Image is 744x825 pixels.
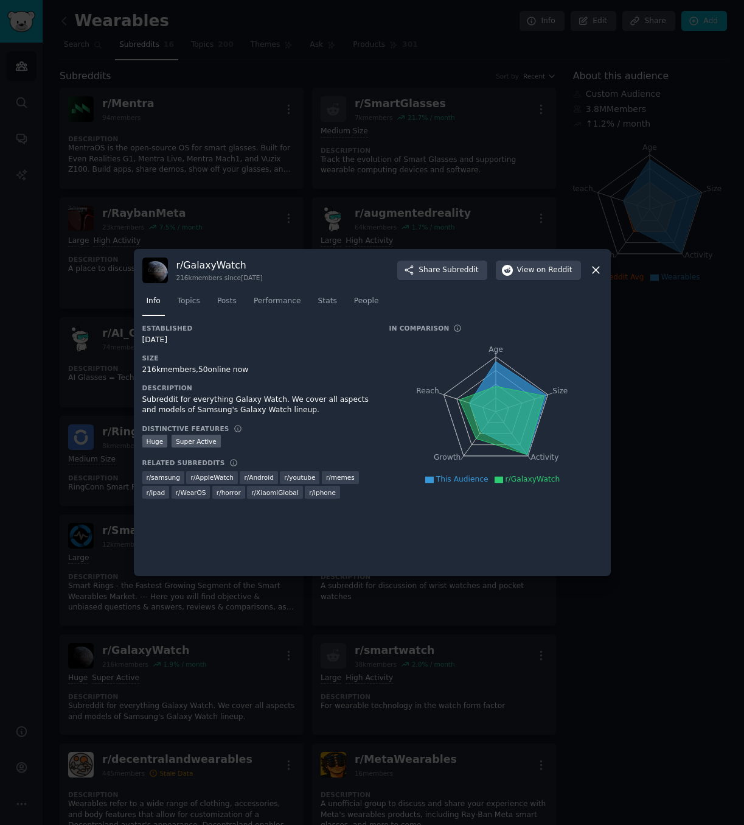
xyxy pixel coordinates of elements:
[284,473,315,482] span: r/ youtube
[244,473,273,482] span: r/ Android
[176,488,206,497] span: r/ WearOS
[142,292,165,317] a: Info
[142,365,372,376] div: 216k members, 50 online now
[397,261,487,280] button: ShareSubreddit
[217,296,237,307] span: Posts
[190,473,233,482] span: r/ AppleWatch
[142,335,372,346] div: [DATE]
[142,435,168,448] div: Huge
[350,292,383,317] a: People
[354,296,379,307] span: People
[147,473,180,482] span: r/ samsung
[326,473,355,482] span: r/ memes
[436,475,488,483] span: This Audience
[249,292,305,317] a: Performance
[142,458,225,467] h3: Related Subreddits
[506,475,560,483] span: r/GalaxyWatch
[389,324,450,332] h3: In Comparison
[488,345,503,354] tspan: Age
[176,259,263,272] h3: r/ GalaxyWatch
[147,296,161,307] span: Info
[517,265,572,276] span: View
[552,386,568,395] tspan: Size
[142,424,229,433] h3: Distinctive Features
[416,386,439,395] tspan: Reach
[496,261,581,280] button: Viewon Reddit
[537,265,572,276] span: on Reddit
[434,453,461,462] tspan: Growth
[254,296,301,307] span: Performance
[142,354,372,362] h3: Size
[178,296,200,307] span: Topics
[217,488,241,497] span: r/ horror
[142,384,372,392] h3: Description
[314,292,341,317] a: Stats
[442,265,478,276] span: Subreddit
[419,265,478,276] span: Share
[172,435,221,448] div: Super Active
[176,273,263,282] div: 216k members since [DATE]
[251,488,298,497] span: r/ XiaomiGlobal
[173,292,204,317] a: Topics
[530,453,558,462] tspan: Activity
[213,292,241,317] a: Posts
[318,296,337,307] span: Stats
[142,258,168,283] img: GalaxyWatch
[147,488,165,497] span: r/ ipad
[142,324,372,332] h3: Established
[309,488,336,497] span: r/ iphone
[142,395,372,416] div: Subreddit for everything Galaxy Watch. We cover all aspects and models of Samsung's Galaxy Watch ...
